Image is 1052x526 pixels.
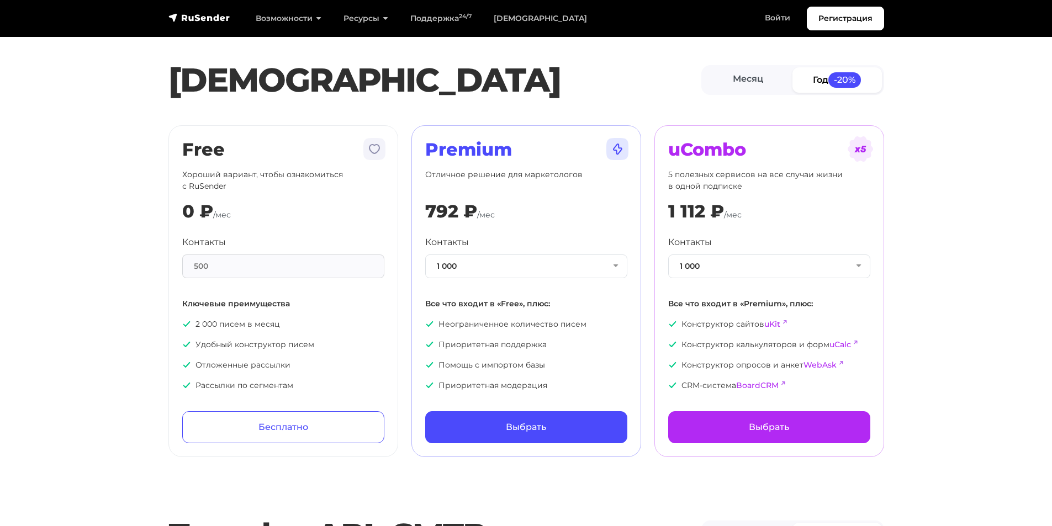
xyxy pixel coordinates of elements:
p: Отличное решение для маркетологов [425,169,627,192]
button: 1 000 [668,254,870,278]
h1: [DEMOGRAPHIC_DATA] [168,60,701,100]
a: Ресурсы [332,7,399,30]
img: icon-ok.svg [182,340,191,349]
div: 792 ₽ [425,201,477,222]
h2: uCombo [668,139,870,160]
a: Возможности [245,7,332,30]
a: BoardCRM [736,380,779,390]
img: icon-ok.svg [182,320,191,328]
p: Хороший вариант, чтобы ознакомиться с RuSender [182,169,384,192]
a: Регистрация [807,7,884,30]
p: Отложенные рассылки [182,359,384,371]
p: Неограниченное количество писем [425,318,627,330]
img: icon-ok.svg [182,360,191,369]
a: Поддержка24/7 [399,7,483,30]
a: [DEMOGRAPHIC_DATA] [483,7,598,30]
img: icon-ok.svg [425,320,434,328]
img: icon-ok.svg [668,340,677,349]
a: Месяц [704,67,793,92]
p: Ключевые преимущества [182,298,384,310]
span: /мес [213,210,231,220]
label: Контакты [182,236,226,249]
img: tarif-ucombo.svg [847,136,874,162]
p: Все что входит в «Premium», плюс: [668,298,870,310]
span: -20% [828,72,861,87]
img: icon-ok.svg [425,381,434,390]
p: Помощь с импортом базы [425,359,627,371]
div: 1 112 ₽ [668,201,724,222]
p: Конструктор сайтов [668,318,870,330]
img: icon-ok.svg [425,360,434,369]
img: RuSender [168,12,230,23]
button: 1 000 [425,254,627,278]
p: 5 полезных сервисов на все случаи жизни в одной подписке [668,169,870,192]
img: tarif-premium.svg [604,136,631,162]
p: CRM-система [668,380,870,391]
a: Год [792,67,882,92]
label: Контакты [425,236,469,249]
img: icon-ok.svg [425,340,434,349]
a: Выбрать [668,411,870,443]
img: icon-ok.svg [668,320,677,328]
p: Конструктор калькуляторов и форм [668,339,870,350]
a: uCalc [829,339,851,349]
span: /мес [477,210,495,220]
p: Рассылки по сегментам [182,380,384,391]
a: Выбрать [425,411,627,443]
h2: Premium [425,139,627,160]
div: 0 ₽ [182,201,213,222]
p: Приоритетная модерация [425,380,627,391]
img: icon-ok.svg [668,360,677,369]
a: uKit [764,319,780,329]
p: Конструктор опросов и анкет [668,359,870,371]
a: Войти [754,7,801,29]
span: /мес [724,210,742,220]
p: Приоритетная поддержка [425,339,627,350]
label: Контакты [668,236,712,249]
p: Удобный конструктор писем [182,339,384,350]
img: tarif-free.svg [361,136,388,162]
img: icon-ok.svg [668,381,677,390]
p: Все что входит в «Free», плюс: [425,298,627,310]
h2: Free [182,139,384,160]
img: icon-ok.svg [182,381,191,390]
a: Бесплатно [182,411,384,443]
p: 2 000 писем в месяц [182,318,384,330]
a: WebAsk [803,360,837,370]
sup: 24/7 [459,13,472,20]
